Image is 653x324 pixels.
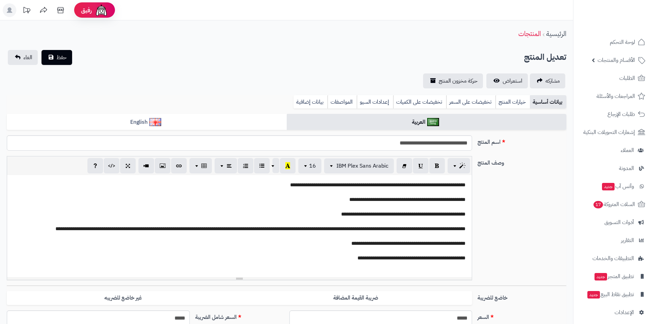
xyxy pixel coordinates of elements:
[619,73,635,83] span: الطلبات
[546,77,560,85] span: مشاركه
[595,273,607,280] span: جديد
[577,286,649,303] a: تطبيق نقاط البيعجديد
[602,183,615,190] span: جديد
[324,158,394,173] button: IBM Plex Sans Arabic
[619,164,634,173] span: المدونة
[546,29,566,39] a: الرئيسية
[577,160,649,176] a: المدونة
[336,162,388,170] span: IBM Plex Sans Arabic
[393,95,446,109] a: تخفيضات على الكميات
[577,88,649,104] a: المراجعات والأسئلة
[239,291,472,305] label: ضريبة القيمة المضافة
[577,34,649,50] a: لوحة التحكم
[7,291,239,305] label: غير خاضع للضريبه
[423,73,483,88] a: حركة مخزون المنتج
[149,118,161,126] img: English
[587,290,634,299] span: تطبيق نقاط البيع
[294,95,328,109] a: بيانات إضافية
[503,77,522,85] span: استعراض
[530,95,566,109] a: بيانات أساسية
[615,308,634,317] span: الإعدادات
[81,6,92,14] span: رفيق
[587,291,600,299] span: جديد
[621,146,634,155] span: العملاء
[8,50,38,65] a: الغاء
[593,200,635,209] span: السلات المتروكة
[594,272,634,281] span: تطبيق المتجر
[577,196,649,212] a: السلات المتروكة17
[577,124,649,140] a: إشعارات التحويلات البنكية
[597,91,635,101] span: المراجعات والأسئلة
[577,142,649,158] a: العملاء
[23,53,32,62] span: الغاء
[56,53,67,62] span: حفظ
[577,268,649,285] a: تطبيق المتجرجديد
[7,114,287,131] a: English
[328,95,357,109] a: المواصفات
[357,95,393,109] a: إعدادات السيو
[610,37,635,47] span: لوحة التحكم
[439,77,478,85] span: حركة مخزون المنتج
[598,55,635,65] span: الأقسام والمنتجات
[18,3,35,19] a: تحديثات المنصة
[607,109,635,119] span: طلبات الإرجاع
[475,135,569,146] label: اسم المنتج
[592,254,634,263] span: التطبيقات والخدمات
[621,236,634,245] span: التقارير
[583,127,635,137] span: إشعارات التحويلات البنكية
[287,114,567,131] a: العربية
[475,310,569,321] label: السعر
[95,3,108,17] img: ai-face.png
[577,178,649,194] a: وآتس آبجديد
[577,214,649,231] a: أدوات التسويق
[577,250,649,267] a: التطبيقات والخدمات
[577,304,649,321] a: الإعدادات
[486,73,528,88] a: استعراض
[593,201,603,208] span: 17
[518,29,541,39] a: المنتجات
[524,50,566,64] h2: تعديل المنتج
[298,158,321,173] button: 16
[475,156,569,167] label: وصف المنتج
[309,162,316,170] span: 16
[577,106,649,122] a: طلبات الإرجاع
[192,310,287,321] label: السعر شامل الضريبة
[475,291,569,302] label: خاضع للضريبة
[496,95,530,109] a: خيارات المنتج
[604,218,634,227] span: أدوات التسويق
[427,118,439,126] img: العربية
[446,95,496,109] a: تخفيضات على السعر
[41,50,72,65] button: حفظ
[601,182,634,191] span: وآتس آب
[577,70,649,86] a: الطلبات
[530,73,565,88] a: مشاركه
[577,232,649,249] a: التقارير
